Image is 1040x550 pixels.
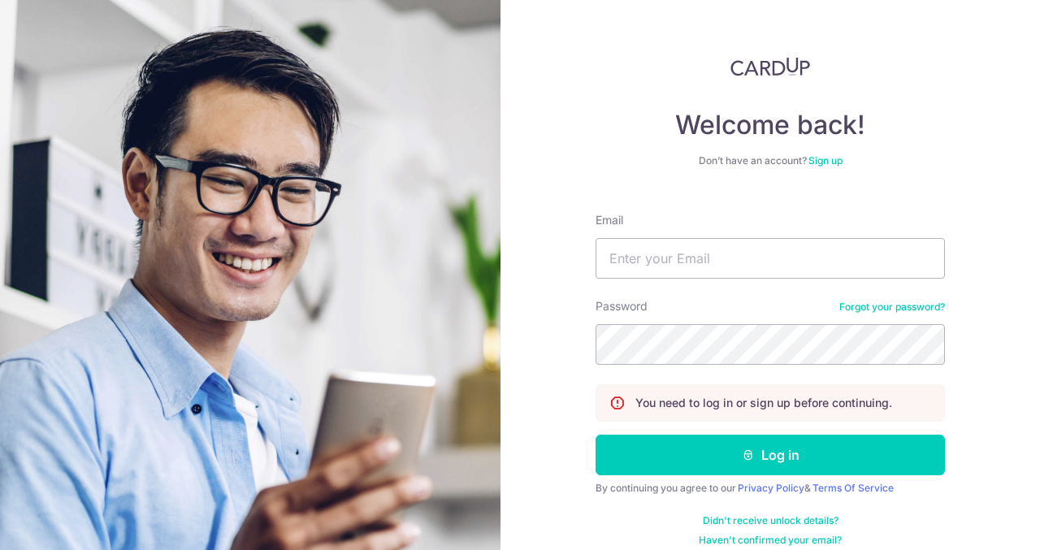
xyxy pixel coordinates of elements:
h4: Welcome back! [596,109,945,141]
label: Email [596,212,623,228]
button: Log in [596,435,945,475]
label: Password [596,298,648,314]
img: CardUp Logo [730,57,810,76]
input: Enter your Email [596,238,945,279]
a: Sign up [808,154,843,167]
a: Didn't receive unlock details? [703,514,838,527]
a: Privacy Policy [738,482,804,494]
a: Terms Of Service [812,482,894,494]
div: By continuing you agree to our & [596,482,945,495]
a: Forgot your password? [839,301,945,314]
p: You need to log in or sign up before continuing. [635,395,892,411]
a: Haven't confirmed your email? [699,534,842,547]
div: Don’t have an account? [596,154,945,167]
